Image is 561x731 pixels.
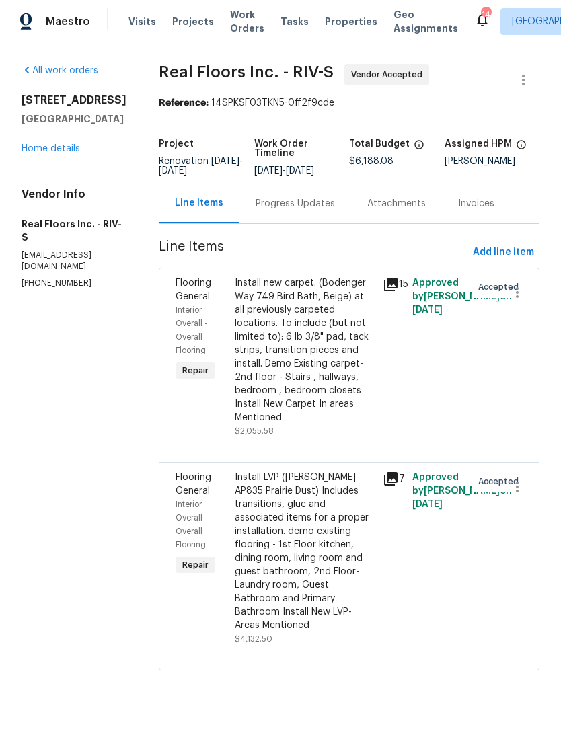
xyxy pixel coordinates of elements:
h4: Vendor Info [22,188,126,201]
span: Accepted [478,475,524,488]
span: $2,055.58 [235,427,274,435]
span: $6,188.08 [349,157,394,166]
span: The total cost of line items that have been proposed by Opendoor. This sum includes line items th... [414,139,424,157]
h5: Assigned HPM [445,139,512,149]
span: Visits [128,15,156,28]
span: $4,132.50 [235,635,272,643]
span: [DATE] [211,157,239,166]
span: Repair [177,558,214,572]
div: Invoices [458,197,494,210]
a: Home details [22,144,80,153]
span: - [159,157,243,176]
h5: [GEOGRAPHIC_DATA] [22,112,126,126]
div: 14SPKSF03TKN5-0ff2f9cde [159,96,539,110]
span: Work Orders [230,8,264,35]
span: Maestro [46,15,90,28]
p: [EMAIL_ADDRESS][DOMAIN_NAME] [22,249,126,272]
div: Install LVP ([PERSON_NAME] AP835 Prairie Dust) Includes transitions, glue and associated items fo... [235,471,375,632]
span: Tasks [280,17,309,26]
b: Reference: [159,98,209,108]
span: Interior Overall - Overall Flooring [176,500,208,549]
div: Progress Updates [256,197,335,210]
span: [DATE] [159,166,187,176]
span: Add line item [473,244,534,261]
span: The hpm assigned to this work order. [516,139,527,157]
span: Renovation [159,157,243,176]
span: - [254,166,314,176]
span: [DATE] [254,166,283,176]
span: Line Items [159,240,467,265]
h5: Total Budget [349,139,410,149]
span: Interior Overall - Overall Flooring [176,306,208,354]
div: Install new carpet. (Bodenger Way 749 Bird Bath, Beige) at all previously carpeted locations. To ... [235,276,375,424]
span: [DATE] [412,500,443,509]
h5: Project [159,139,194,149]
div: Line Items [175,196,223,210]
span: Approved by [PERSON_NAME] on [412,473,512,509]
p: [PHONE_NUMBER] [22,278,126,289]
span: Approved by [PERSON_NAME] on [412,278,512,315]
span: Projects [172,15,214,28]
h5: Real Floors Inc. - RIV-S [22,217,126,244]
span: Flooring General [176,473,211,496]
span: [DATE] [412,305,443,315]
span: Flooring General [176,278,211,301]
span: Properties [325,15,377,28]
span: Repair [177,364,214,377]
span: [DATE] [286,166,314,176]
span: Geo Assignments [394,8,458,35]
div: [PERSON_NAME] [445,157,540,166]
h5: Work Order Timeline [254,139,350,158]
div: 7 [383,471,404,487]
button: Add line item [467,240,539,265]
span: Accepted [478,280,524,294]
span: Real Floors Inc. - RIV-S [159,64,334,80]
div: 15 [383,276,404,293]
div: Attachments [367,197,426,210]
a: All work orders [22,66,98,75]
span: Vendor Accepted [351,68,428,81]
h2: [STREET_ADDRESS] [22,93,126,107]
div: 14 [481,8,490,22]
